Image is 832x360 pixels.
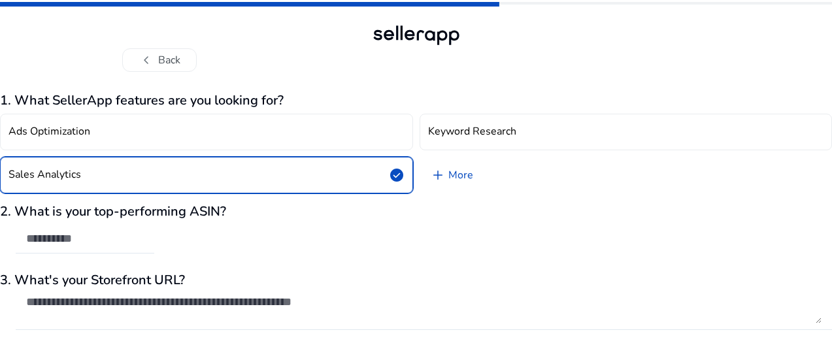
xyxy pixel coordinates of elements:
button: chevron_leftBack [122,48,197,72]
h4: Keyword Research [428,125,516,138]
span: check_circle [389,167,405,183]
span: add [430,167,446,183]
a: More [420,157,484,193]
h4: Sales Analytics [8,169,81,181]
span: chevron_left [139,52,154,68]
h4: Ads Optimization [8,125,90,138]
